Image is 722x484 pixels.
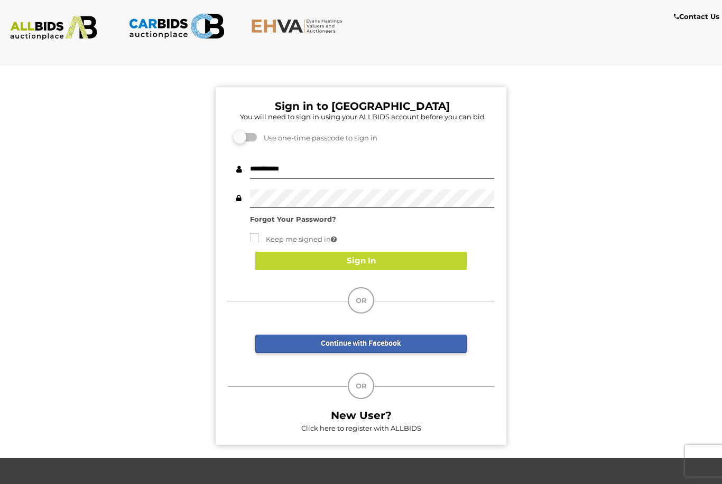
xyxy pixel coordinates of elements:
[674,12,719,21] b: Contact Us
[301,424,421,432] a: Click here to register with ALLBIDS
[250,215,336,223] a: Forgot Your Password?
[331,409,392,422] b: New User?
[674,11,722,23] a: Contact Us
[258,134,377,142] span: Use one-time passcode to sign in
[230,113,494,120] h5: You will need to sign in using your ALLBIDS account before you can bid
[348,373,374,399] div: OR
[5,16,101,40] img: ALLBIDS.com.au
[348,287,374,314] div: OR
[250,233,337,245] label: Keep me signed in
[255,252,467,270] button: Sign In
[255,335,467,353] a: Continue with Facebook
[275,100,450,112] b: Sign in to [GEOGRAPHIC_DATA]
[251,18,347,33] img: EHVA.com.au
[128,11,225,42] img: CARBIDS.com.au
